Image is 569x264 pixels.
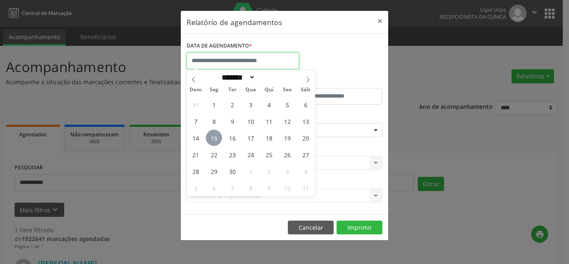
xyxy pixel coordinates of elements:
[242,163,259,179] span: Outubro 1, 2025
[242,96,259,113] span: Setembro 3, 2025
[297,130,314,146] span: Setembro 20, 2025
[206,146,222,163] span: Setembro 22, 2025
[261,180,277,196] span: Outubro 9, 2025
[372,11,388,31] button: Close
[255,73,283,82] input: Year
[206,113,222,129] span: Setembro 8, 2025
[187,96,204,113] span: Agosto 31, 2025
[206,96,222,113] span: Setembro 1, 2025
[278,87,297,93] span: Sex
[297,180,314,196] span: Outubro 11, 2025
[223,87,242,93] span: Ter
[224,146,240,163] span: Setembro 23, 2025
[224,180,240,196] span: Outubro 7, 2025
[206,180,222,196] span: Outubro 6, 2025
[187,40,252,53] label: DATA DE AGENDAMENTO
[279,146,295,163] span: Setembro 26, 2025
[219,73,255,82] select: Month
[187,180,204,196] span: Outubro 5, 2025
[206,130,222,146] span: Setembro 15, 2025
[297,146,314,163] span: Setembro 27, 2025
[261,113,277,129] span: Setembro 11, 2025
[242,113,259,129] span: Setembro 10, 2025
[206,163,222,179] span: Setembro 29, 2025
[261,96,277,113] span: Setembro 4, 2025
[242,87,260,93] span: Qua
[297,87,315,93] span: Sáb
[242,130,259,146] span: Setembro 17, 2025
[242,146,259,163] span: Setembro 24, 2025
[224,113,240,129] span: Setembro 9, 2025
[224,130,240,146] span: Setembro 16, 2025
[261,130,277,146] span: Setembro 18, 2025
[297,163,314,179] span: Outubro 4, 2025
[187,87,205,93] span: Dom
[260,87,278,93] span: Qui
[287,75,382,88] label: ATÉ
[279,113,295,129] span: Setembro 12, 2025
[187,163,204,179] span: Setembro 28, 2025
[261,163,277,179] span: Outubro 2, 2025
[224,96,240,113] span: Setembro 2, 2025
[224,163,240,179] span: Setembro 30, 2025
[279,96,295,113] span: Setembro 5, 2025
[187,130,204,146] span: Setembro 14, 2025
[205,87,223,93] span: Seg
[279,180,295,196] span: Outubro 10, 2025
[261,146,277,163] span: Setembro 25, 2025
[187,113,204,129] span: Setembro 7, 2025
[279,163,295,179] span: Outubro 3, 2025
[242,180,259,196] span: Outubro 8, 2025
[297,96,314,113] span: Setembro 6, 2025
[297,113,314,129] span: Setembro 13, 2025
[279,130,295,146] span: Setembro 19, 2025
[187,17,282,28] h5: Relatório de agendamentos
[288,221,334,235] button: Cancelar
[337,221,382,235] button: Imprimir
[187,146,204,163] span: Setembro 21, 2025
